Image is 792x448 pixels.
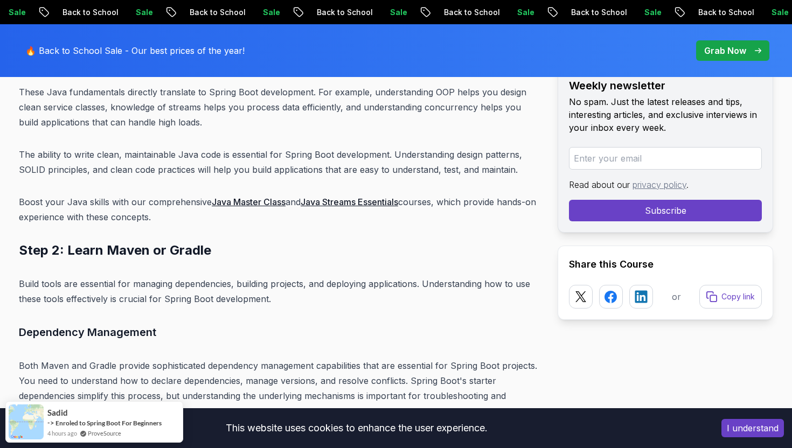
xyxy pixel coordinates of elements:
[242,7,277,18] p: Sale
[55,419,162,427] a: Enroled to Spring Boot For Beginners
[569,257,762,272] h2: Share this Course
[569,147,762,170] input: Enter your email
[88,429,121,438] a: ProveSource
[721,419,784,437] button: Accept cookies
[115,7,150,18] p: Sale
[423,7,497,18] p: Back to School
[699,285,762,309] button: Copy link
[47,418,54,427] span: ->
[569,78,762,93] h2: Weekly newsletter
[551,7,624,18] p: Back to School
[8,416,705,440] div: This website uses cookies to enhance the user experience.
[19,324,540,341] h3: Dependency Management
[672,290,681,303] p: or
[569,200,762,221] button: Subscribe
[169,7,242,18] p: Back to School
[624,7,658,18] p: Sale
[301,197,398,207] a: Java Streams Essentials
[751,7,786,18] p: Sale
[497,7,531,18] p: Sale
[19,276,540,306] p: Build tools are essential for managing dependencies, building projects, and deploying application...
[569,95,762,134] p: No spam. Just the latest releases and tips, interesting articles, and exclusive interviews in you...
[633,179,686,190] a: privacy policy
[47,408,68,417] span: Sadid
[212,197,286,207] a: Java Master Class
[296,7,370,18] p: Back to School
[19,242,540,259] h2: Step 2: Learn Maven or Gradle
[19,358,540,418] p: Both Maven and Gradle provide sophisticated dependency management capabilities that are essential...
[370,7,404,18] p: Sale
[47,429,77,438] span: 4 hours ago
[721,291,755,302] p: Copy link
[704,44,746,57] p: Grab Now
[19,147,540,177] p: The ability to write clean, maintainable Java code is essential for Spring Boot development. Unde...
[42,7,115,18] p: Back to School
[19,85,540,130] p: These Java fundamentals directly translate to Spring Boot development. For example, understanding...
[569,178,762,191] p: Read about our .
[9,404,44,439] img: provesource social proof notification image
[25,44,245,57] p: 🔥 Back to School Sale - Our best prices of the year!
[19,194,540,225] p: Boost your Java skills with our comprehensive and courses, which provide hands-on experience with...
[678,7,751,18] p: Back to School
